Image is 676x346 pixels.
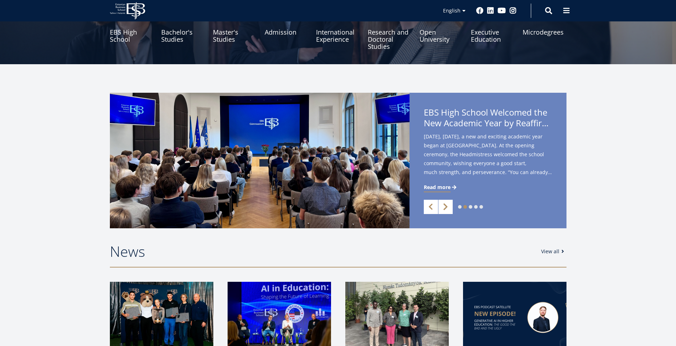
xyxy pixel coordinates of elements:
[469,205,472,209] a: 3
[438,200,453,214] a: Next
[523,14,566,50] a: Microdegrees
[420,14,463,50] a: Open University
[161,14,205,50] a: Bachelor's Studies
[110,243,534,260] h2: News
[474,205,478,209] a: 4
[471,14,515,50] a: Executive Education
[424,132,552,179] span: [DATE], [DATE], a new and exciting academic year began at [GEOGRAPHIC_DATA]. At the opening cerem...
[424,200,438,214] a: Previous
[213,14,257,50] a: Master's Studies
[110,14,154,50] a: EBS High School
[316,14,360,50] a: International Experience
[368,14,412,50] a: Research and Doctoral Studies
[509,7,517,14] a: Instagram
[476,7,483,14] a: Facebook
[424,107,552,131] span: EBS High School Welcomed the
[498,7,506,14] a: Youtube
[110,93,410,228] img: a
[487,7,494,14] a: Linkedin
[424,168,552,177] span: much strength, and perseverance. “You can already feel the autumn in the air – and in a way it’s ...
[463,205,467,209] a: 2
[424,118,552,128] span: New Academic Year by Reaffirming Its Core Values
[541,248,566,255] a: View all
[265,14,309,50] a: Admission
[424,184,458,191] a: Read more
[458,205,462,209] a: 1
[479,205,483,209] a: 5
[424,184,451,191] span: Read more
